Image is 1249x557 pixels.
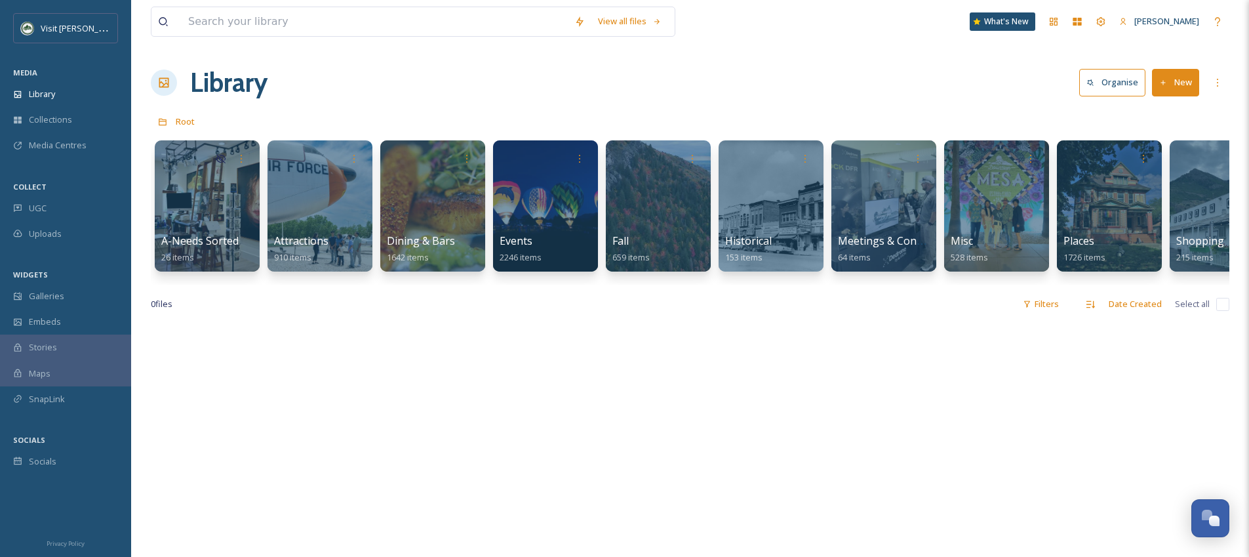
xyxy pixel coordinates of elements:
span: WIDGETS [13,270,48,279]
span: 528 items [951,251,988,263]
span: SOCIALS [13,435,45,445]
span: Maps [29,367,50,380]
a: Events2246 items [500,235,542,263]
span: 1642 items [387,251,429,263]
a: Fall659 items [612,235,650,263]
div: Filters [1016,291,1065,317]
span: COLLECT [13,182,47,192]
a: [PERSON_NAME] [1113,9,1206,34]
a: View all files [591,9,668,34]
a: Dining & Bars1642 items [387,235,455,263]
span: A-Needs Sorted [161,234,239,248]
a: What's New [970,12,1035,31]
span: [PERSON_NAME] [1134,15,1199,27]
a: Attractions910 items [274,235,328,263]
a: Library [190,63,268,102]
a: Misc528 items [951,235,988,263]
span: 2246 items [500,251,542,263]
span: 1726 items [1063,251,1105,263]
div: Date Created [1102,291,1168,317]
span: Root [176,115,195,127]
span: Stories [29,341,57,354]
a: Historical153 items [725,235,772,263]
span: Library [29,88,55,100]
span: 153 items [725,251,763,263]
span: Media Centres [29,139,87,152]
button: New [1152,69,1199,96]
span: Meetings & Conventions [838,234,959,248]
a: A-Needs Sorted26 items [161,235,239,263]
span: 26 items [161,251,194,263]
a: Meetings & Conventions64 items [838,235,959,263]
span: Uploads [29,228,62,240]
span: SnapLink [29,393,65,405]
span: Select all [1175,298,1210,310]
span: Historical [725,234,772,248]
span: 659 items [612,251,650,263]
span: Shopping [1176,234,1224,248]
a: Shopping215 items [1176,235,1224,263]
span: Collections [29,113,72,126]
span: 215 items [1176,251,1214,263]
button: Open Chat [1191,499,1229,537]
span: Events [500,234,532,248]
span: Privacy Policy [47,539,85,548]
span: 910 items [274,251,311,263]
span: Dining & Bars [387,234,455,248]
a: Privacy Policy [47,535,85,550]
span: 0 file s [151,298,172,310]
span: UGC [29,202,47,215]
a: Places1726 items [1063,235,1105,263]
span: Places [1063,234,1094,248]
a: Root [176,113,195,129]
img: Unknown.png [21,22,34,35]
span: Socials [29,455,56,468]
span: Visit [PERSON_NAME] [41,22,124,34]
span: Embeds [29,316,61,328]
button: Organise [1079,69,1145,96]
span: Misc [951,234,973,248]
span: MEDIA [13,68,37,77]
span: 64 items [838,251,871,263]
span: Galleries [29,290,64,302]
span: Attractions [274,234,328,248]
span: Fall [612,234,629,248]
input: Search your library [182,7,568,36]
